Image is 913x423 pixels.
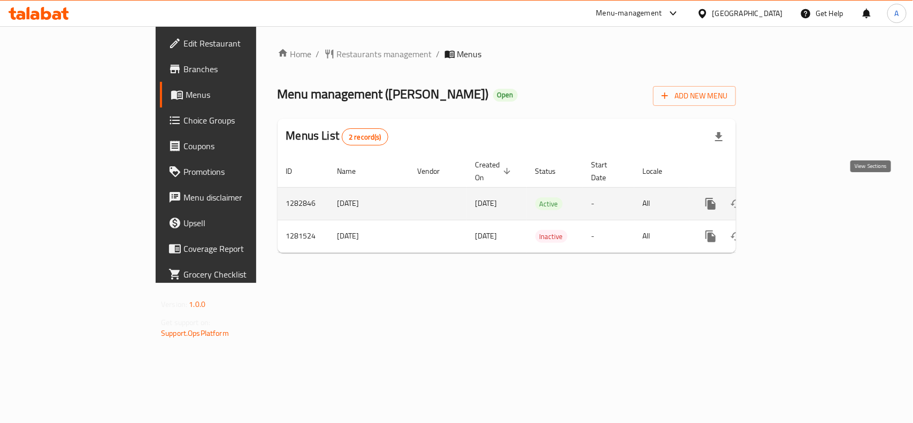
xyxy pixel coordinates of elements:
[342,128,388,145] div: Total records count
[712,7,783,19] div: [GEOGRAPHIC_DATA]
[895,7,899,19] span: A
[160,30,308,56] a: Edit Restaurant
[183,191,300,204] span: Menu disclaimer
[161,326,229,340] a: Support.OpsPlatform
[689,155,809,188] th: Actions
[160,184,308,210] a: Menu disclaimer
[475,196,497,210] span: [DATE]
[161,297,187,311] span: Version:
[183,165,300,178] span: Promotions
[535,198,563,210] span: Active
[662,89,727,103] span: Add New Menu
[653,86,736,106] button: Add New Menu
[342,132,388,142] span: 2 record(s)
[160,210,308,236] a: Upsell
[583,187,634,220] td: -
[160,107,308,133] a: Choice Groups
[457,48,482,60] span: Menus
[183,37,300,50] span: Edit Restaurant
[493,90,518,99] span: Open
[535,165,570,178] span: Status
[183,114,300,127] span: Choice Groups
[186,88,300,101] span: Menus
[286,128,388,145] h2: Menus List
[634,187,689,220] td: All
[160,133,308,159] a: Coupons
[189,297,205,311] span: 1.0.0
[535,230,567,243] span: Inactive
[183,140,300,152] span: Coupons
[183,63,300,75] span: Branches
[724,224,749,249] button: Change Status
[324,48,432,60] a: Restaurants management
[160,56,308,82] a: Branches
[698,191,724,217] button: more
[418,165,454,178] span: Vendor
[278,82,489,106] span: Menu management ( [PERSON_NAME] )
[160,262,308,287] a: Grocery Checklist
[286,165,306,178] span: ID
[337,165,370,178] span: Name
[160,159,308,184] a: Promotions
[160,236,308,262] a: Coverage Report
[183,268,300,281] span: Grocery Checklist
[316,48,320,60] li: /
[160,82,308,107] a: Menus
[583,220,634,252] td: -
[329,187,409,220] td: [DATE]
[724,191,749,217] button: Change Status
[643,165,677,178] span: Locale
[278,155,809,253] table: enhanced table
[698,224,724,249] button: more
[183,217,300,229] span: Upsell
[706,124,732,150] div: Export file
[475,229,497,243] span: [DATE]
[436,48,440,60] li: /
[634,220,689,252] td: All
[535,197,563,210] div: Active
[475,158,514,184] span: Created On
[337,48,432,60] span: Restaurants management
[183,242,300,255] span: Coverage Report
[596,7,662,20] div: Menu-management
[493,89,518,102] div: Open
[278,48,736,60] nav: breadcrumb
[161,316,210,329] span: Get support on:
[329,220,409,252] td: [DATE]
[592,158,622,184] span: Start Date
